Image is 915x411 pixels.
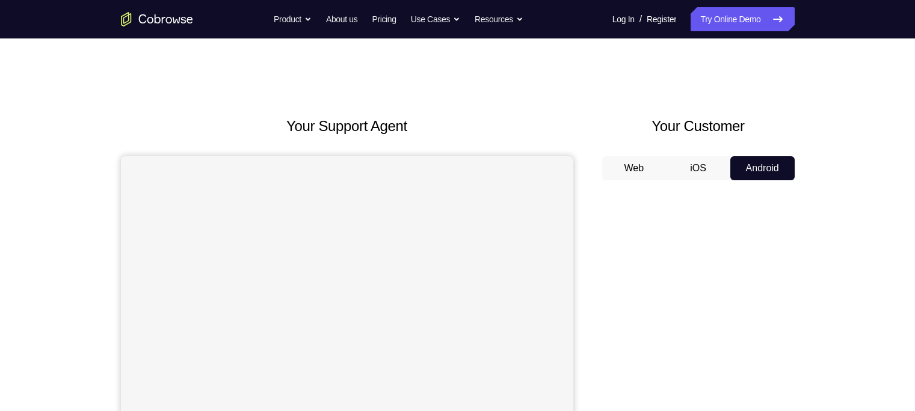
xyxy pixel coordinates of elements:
[639,12,642,26] span: /
[411,7,460,31] button: Use Cases
[326,7,357,31] a: About us
[602,115,795,137] h2: Your Customer
[121,12,193,26] a: Go to the home page
[666,156,730,180] button: iOS
[274,7,312,31] button: Product
[372,7,396,31] a: Pricing
[612,7,635,31] a: Log In
[602,156,667,180] button: Web
[691,7,794,31] a: Try Online Demo
[475,7,523,31] button: Resources
[121,115,573,137] h2: Your Support Agent
[647,7,676,31] a: Register
[730,156,795,180] button: Android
